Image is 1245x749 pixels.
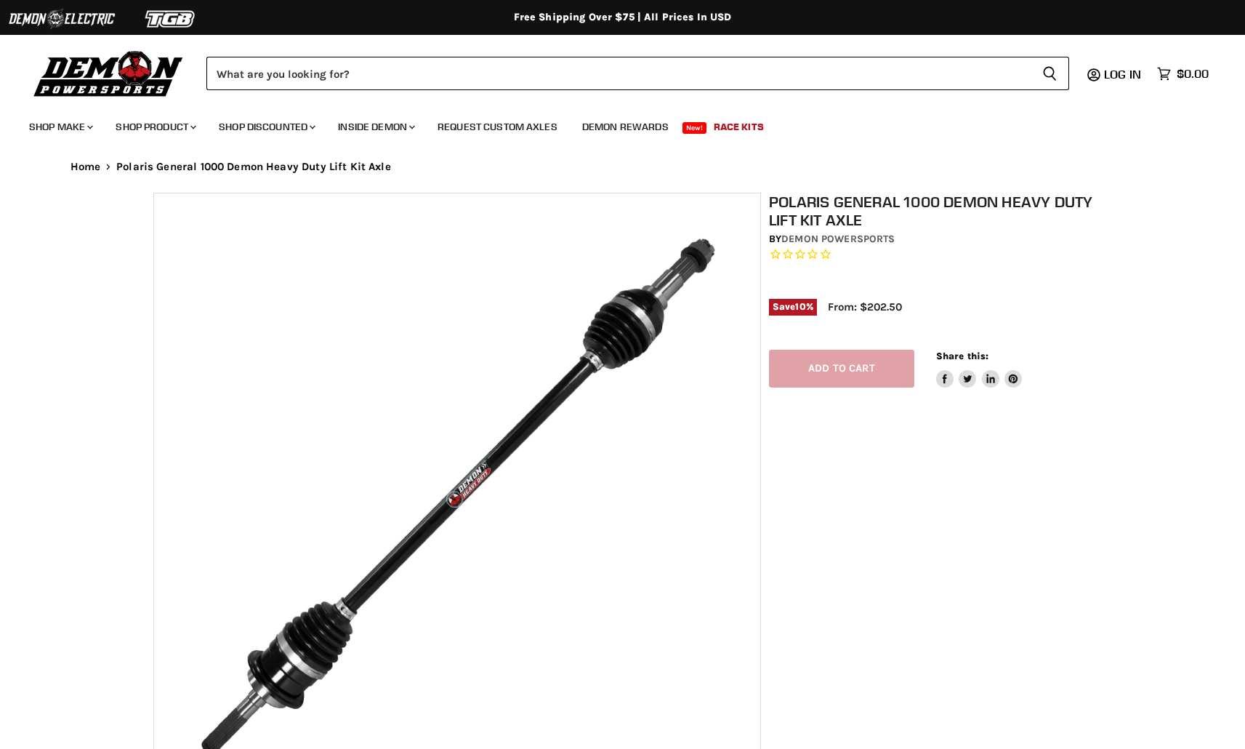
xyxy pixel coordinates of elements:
a: Log in [1097,68,1150,81]
span: Rated 0.0 out of 5 stars 0 reviews [769,247,1100,263]
span: Polaris General 1000 Demon Heavy Duty Lift Kit Axle [116,161,391,173]
span: 10 [795,301,805,312]
img: TGB Logo 2 [116,5,225,33]
h1: Polaris General 1000 Demon Heavy Duty Lift Kit Axle [769,193,1100,229]
input: Search [206,57,1031,90]
aside: Share this: [936,350,1023,388]
span: $0.00 [1177,67,1209,81]
span: From: $202.50 [828,300,902,313]
div: Free Shipping Over $75 | All Prices In USD [41,11,1204,24]
a: Shop Product [105,112,205,142]
nav: Breadcrumbs [41,161,1204,173]
a: Shop Make [18,112,102,142]
img: Demon Powersports [29,47,188,99]
a: Race Kits [703,112,775,142]
img: Demon Electric Logo 2 [7,5,116,33]
a: Inside Demon [327,112,424,142]
span: New! [682,122,707,134]
div: by [769,231,1100,247]
form: Product [206,57,1069,90]
a: Shop Discounted [208,112,324,142]
a: Demon Rewards [571,112,680,142]
ul: Main menu [18,106,1205,142]
span: Save % [769,299,817,315]
span: Log in [1104,67,1141,81]
button: Search [1031,57,1069,90]
a: $0.00 [1150,63,1216,84]
span: Share this: [936,351,988,361]
a: Home [70,161,101,173]
a: Demon Powersports [781,233,895,245]
a: Request Custom Axles [427,112,568,142]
